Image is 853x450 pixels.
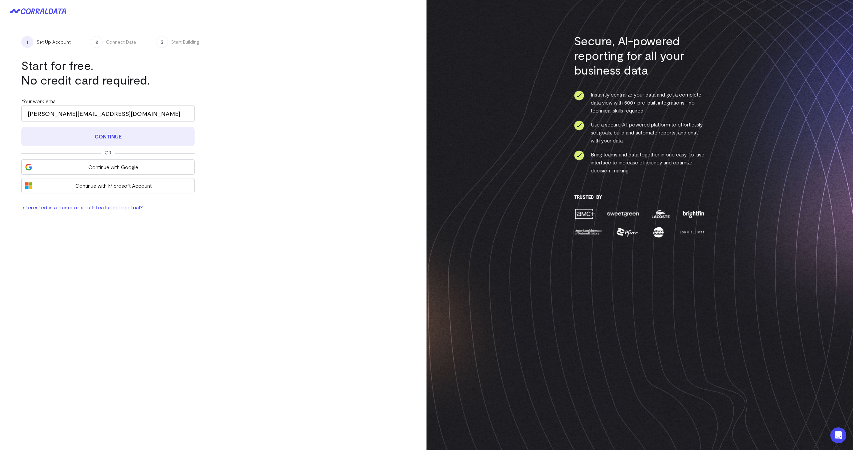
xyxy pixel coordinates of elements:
h3: Trusted By [574,194,706,200]
span: Continue with Microsoft Account [36,182,191,190]
span: Set Up Account [37,39,71,45]
span: Connect Data [106,39,136,45]
li: Use a secure AI-powered platform to effortlessly set goals, build and automate reports, and chat ... [574,120,706,144]
span: 1 [21,36,33,48]
button: Continue with Microsoft Account [21,178,195,193]
h3: Secure, AI-powered reporting for all your business data [574,33,706,77]
button: Continue [21,127,195,146]
div: Open Intercom Messenger [830,427,846,443]
a: Interested in a demo or a full-featured free trial? [21,204,143,210]
input: Enter your work email address [21,105,195,122]
span: Start Building [171,39,199,45]
li: Instantly centralize your data and get a complete data view with 500+ pre-built integrations—no t... [574,91,706,114]
li: Bring teams and data together in one easy-to-use interface to increase efficiency and optimize de... [574,150,706,174]
button: Continue with Google [21,159,195,175]
span: 2 [91,36,103,48]
span: Or [105,149,111,156]
h1: Start for free. No credit card required. [21,58,195,87]
label: Your work email: [21,98,59,104]
span: Continue with Google [36,163,191,171]
span: 3 [156,36,168,48]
